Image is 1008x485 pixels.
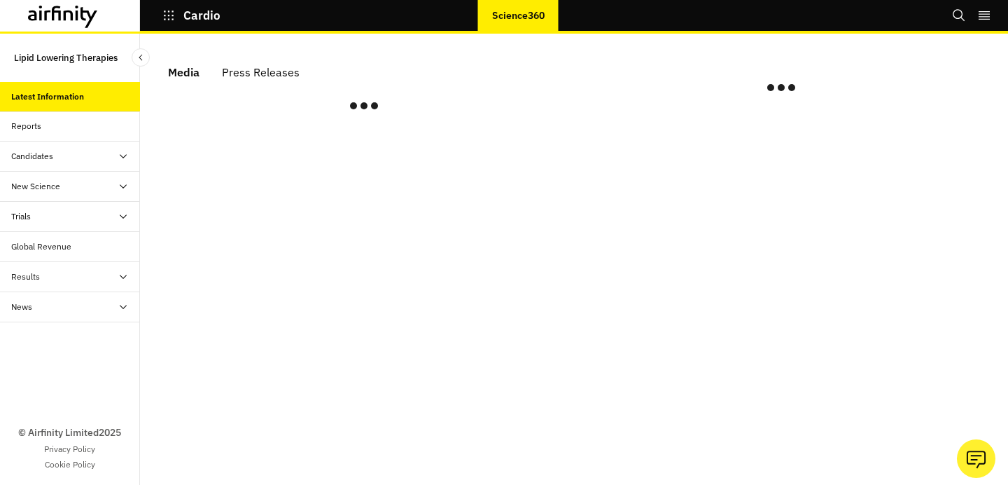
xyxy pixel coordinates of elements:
[45,458,95,471] a: Cookie Policy
[162,4,221,27] button: Cardio
[222,62,300,83] div: Press Releases
[492,10,545,21] p: Science360
[18,425,121,440] p: © Airfinity Limited 2025
[11,180,60,193] div: New Science
[132,48,150,67] button: Close Sidebar
[44,443,95,456] a: Privacy Policy
[14,45,118,71] p: Lipid Lowering Therapies
[957,439,995,478] button: Ask our analysts
[11,120,41,132] div: Reports
[11,271,40,283] div: Results
[952,4,966,27] button: Search
[11,210,31,223] div: Trials
[183,9,221,22] p: Cardio
[11,150,53,163] div: Candidates
[11,240,71,253] div: Global Revenue
[168,62,199,83] div: Media
[11,301,32,313] div: News
[11,90,84,103] div: Latest Information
